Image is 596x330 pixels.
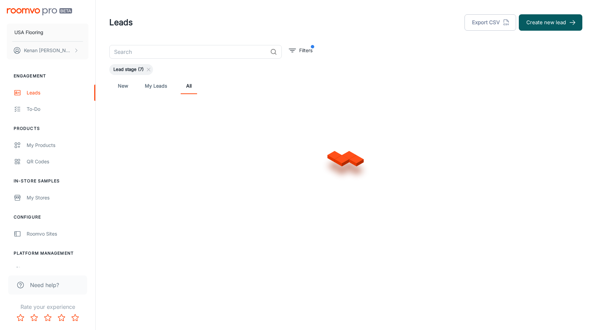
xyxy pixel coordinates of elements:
[7,8,72,15] img: Roomvo PRO Beta
[109,66,148,73] span: Lead stage (7)
[27,141,88,149] div: My Products
[7,24,88,41] button: USA Flooring
[465,14,516,31] button: Export CSV
[519,14,582,31] button: Create new lead
[27,158,88,165] div: QR Codes
[299,47,313,54] p: Filters
[181,78,197,94] a: All
[7,42,88,59] button: Kenan [PERSON_NAME]
[287,45,314,56] button: filter
[14,29,43,36] p: USA Flooring
[109,45,267,59] input: Search
[27,105,88,113] div: To-do
[145,78,167,94] a: My Leads
[109,16,133,29] h1: Leads
[24,47,72,54] p: Kenan [PERSON_NAME]
[27,230,88,238] div: Roomvo Sites
[27,194,88,201] div: My Stores
[109,64,153,75] div: Lead stage (7)
[27,89,88,96] div: Leads
[115,78,131,94] a: New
